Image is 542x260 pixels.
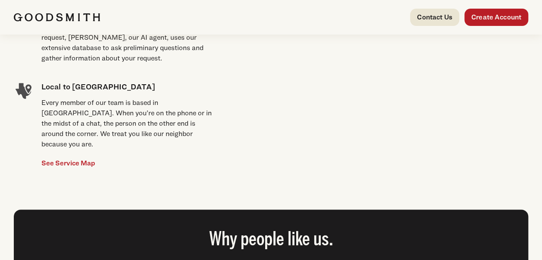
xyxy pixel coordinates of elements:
a: Contact Us [410,9,459,26]
div: Every member of our team is based in [GEOGRAPHIC_DATA]. When you’re on the phone or in the midst ... [41,97,218,149]
a: See Service Map [41,158,95,168]
h2: Why people like us. [28,230,514,249]
h4: Local to [GEOGRAPHIC_DATA] [41,80,218,92]
a: Create Account [464,9,528,26]
div: Using our app, you can submit, manage, schedule, and pay for every service request. When you subm... [41,11,218,63]
img: Goodsmith [14,13,100,22]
